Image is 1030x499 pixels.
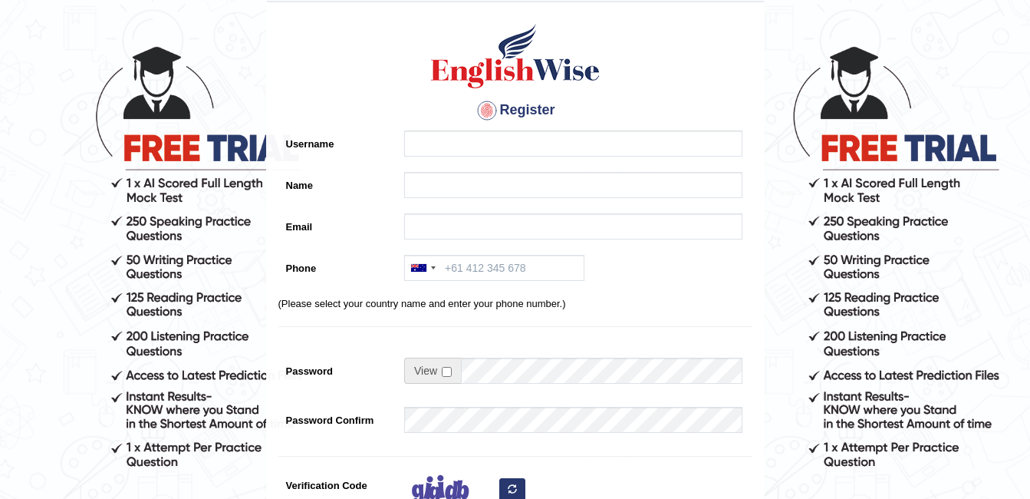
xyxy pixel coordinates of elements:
img: Logo of English Wise create a new account for intelligent practice with AI [428,21,603,91]
div: Australia: +61 [405,256,440,280]
p: (Please select your country name and enter your phone number.) [278,296,752,311]
label: Verification Code [278,472,397,493]
input: +61 412 345 678 [404,255,584,281]
h4: Register [278,98,752,123]
label: Name [278,172,397,193]
label: Phone [278,255,397,276]
input: Show/Hide Password [442,367,452,377]
label: Password Confirm [278,407,397,428]
label: Email [278,213,397,234]
label: Password [278,358,397,378]
label: Username [278,131,397,151]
